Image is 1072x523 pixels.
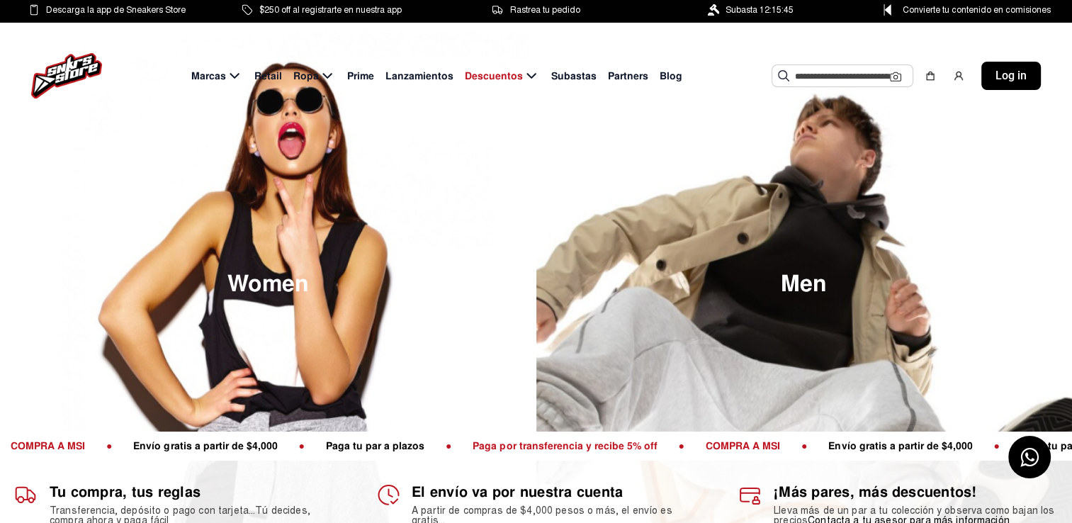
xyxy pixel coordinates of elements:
[50,483,334,500] h1: Tu compra, tus reglas
[227,273,309,296] span: Women
[879,4,896,16] img: Control Point Icon
[625,439,652,452] span: ●
[652,439,747,452] span: COMPRA A MSI
[774,483,1058,500] h1: ¡Más pares, más descuentos!
[953,70,964,81] img: user
[293,69,319,84] span: Ropa
[660,69,682,84] span: Blog
[509,2,580,18] span: Rastrea tu pedido
[775,439,940,452] span: Envío gratis a partir de $4,000
[31,53,102,99] img: logo
[995,67,1027,84] span: Log in
[259,2,402,18] span: $250 off al registrarte en nuestra app
[191,69,226,84] span: Marcas
[392,439,419,452] span: ●
[46,2,186,18] span: Descarga la app de Sneakers Store
[726,2,794,18] span: Subasta 12:15:45
[419,439,625,452] span: Paga por transferencia y recibe 5% off
[608,69,648,84] span: Partners
[747,439,774,452] span: ●
[551,69,597,84] span: Subastas
[465,69,523,84] span: Descuentos
[385,69,453,84] span: Lanzamientos
[778,70,789,81] img: Buscar
[254,69,282,84] span: Retail
[245,439,272,452] span: ●
[412,483,696,500] h1: El envío va por nuestra cuenta
[940,439,967,452] span: ●
[781,273,827,296] span: Men
[272,439,392,452] span: Paga tu par a plazos
[925,70,936,81] img: shopping
[347,69,374,84] span: Prime
[903,2,1051,18] span: Convierte tu contenido en comisiones
[890,71,901,82] img: Cámara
